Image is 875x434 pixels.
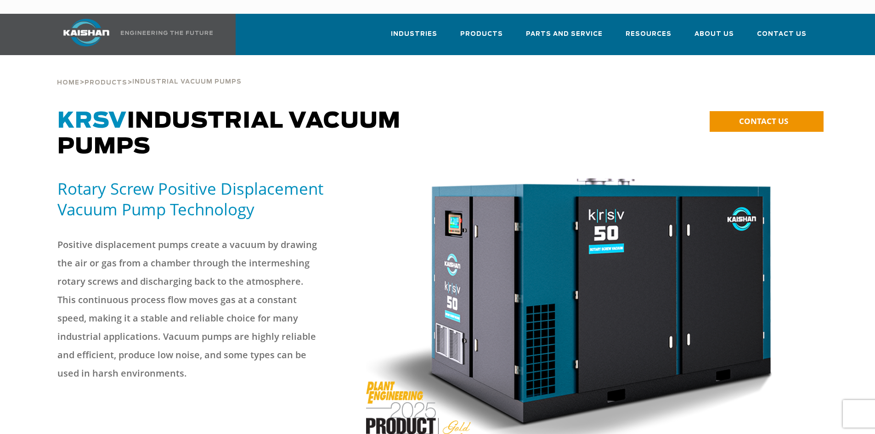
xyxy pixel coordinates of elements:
[526,29,603,39] span: Parts and Service
[526,22,603,53] a: Parts and Service
[757,29,807,39] span: Contact Us
[57,236,324,383] p: Positive displacement pumps create a vacuum by drawing the air or gas from a chamber through the ...
[132,79,242,85] span: Industrial Vacuum Pumps
[52,14,215,55] a: Kaishan USA
[57,110,401,158] span: Industrial Vacuum Pumps
[57,78,79,86] a: Home
[710,111,824,132] a: CONTACT US
[626,29,672,39] span: Resources
[85,78,127,86] a: Products
[739,116,788,126] span: CONTACT US
[57,110,127,132] span: KRSV
[57,178,355,220] h5: Rotary Screw Positive Displacement Vacuum Pump Technology
[85,80,127,86] span: Products
[460,29,503,39] span: Products
[52,19,121,46] img: kaishan logo
[694,29,734,39] span: About Us
[694,22,734,53] a: About Us
[391,29,437,39] span: Industries
[121,31,213,35] img: Engineering the future
[757,22,807,53] a: Contact Us
[57,55,242,90] div: > >
[460,22,503,53] a: Products
[57,80,79,86] span: Home
[626,22,672,53] a: Resources
[391,22,437,53] a: Industries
